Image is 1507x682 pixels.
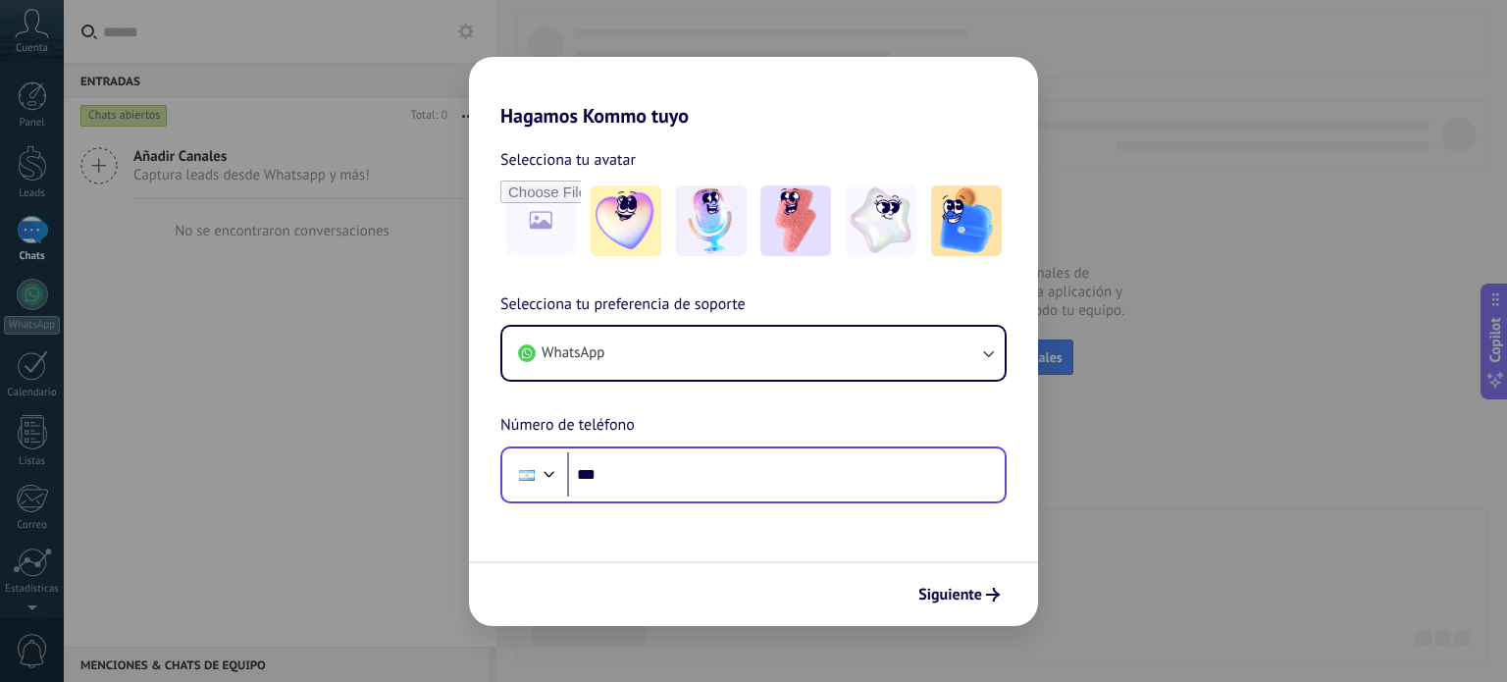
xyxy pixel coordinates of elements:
span: Selecciona tu avatar [500,147,636,173]
span: Siguiente [918,588,982,602]
div: Argentina: + 54 [508,454,546,496]
button: WhatsApp [502,327,1005,380]
span: WhatsApp [542,343,604,363]
img: -4.jpeg [846,185,916,256]
img: -3.jpeg [760,185,831,256]
img: -2.jpeg [676,185,747,256]
button: Siguiente [909,578,1009,611]
span: Selecciona tu preferencia de soporte [500,292,746,318]
img: -5.jpeg [931,185,1002,256]
span: Número de teléfono [500,413,635,439]
h2: Hagamos Kommo tuyo [469,57,1038,128]
img: -1.jpeg [591,185,661,256]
